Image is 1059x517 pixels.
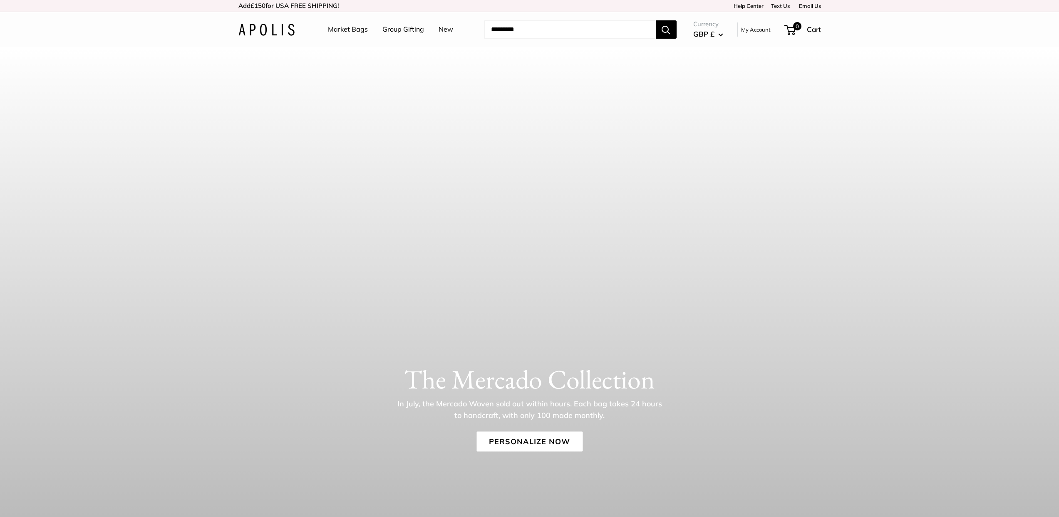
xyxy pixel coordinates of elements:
span: 0 [793,22,801,30]
a: Market Bags [328,23,368,36]
a: Email Us [796,2,821,9]
span: £150 [250,2,265,10]
button: GBP £ [693,27,723,41]
h1: The Mercado Collection [238,363,821,395]
span: GBP £ [693,30,714,38]
a: My Account [741,25,771,35]
span: Cart [807,25,821,34]
a: Text Us [771,2,790,9]
button: Search [656,20,677,39]
a: Group Gifting [382,23,424,36]
a: Personalize Now [476,431,583,451]
img: Apolis [238,24,295,36]
a: New [439,23,453,36]
a: Help Center [731,2,764,9]
span: Currency [693,18,723,30]
input: Search... [484,20,656,39]
p: In July, the Mercado Woven sold out within hours. Each bag takes 24 hours to handcraft, with only... [394,398,665,421]
a: 0 Cart [785,23,821,36]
